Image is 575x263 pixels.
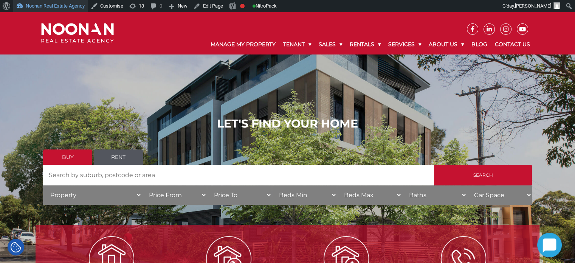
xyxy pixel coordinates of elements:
[94,149,143,165] a: Rent
[279,35,315,54] a: Tenant
[425,35,468,54] a: About Us
[240,4,245,8] div: Focus keyphrase not set
[346,35,384,54] a: Rentals
[491,35,534,54] a: Contact Us
[434,165,532,185] input: Search
[207,35,279,54] a: Manage My Property
[43,149,92,165] a: Buy
[8,239,24,255] div: Cookie Settings
[515,3,551,9] span: [PERSON_NAME]
[468,35,491,54] a: Blog
[384,35,425,54] a: Services
[315,35,346,54] a: Sales
[43,117,532,131] h1: LET'S FIND YOUR HOME
[41,23,114,43] img: Noonan Real Estate Agency
[43,165,434,185] input: Search by suburb, postcode or area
